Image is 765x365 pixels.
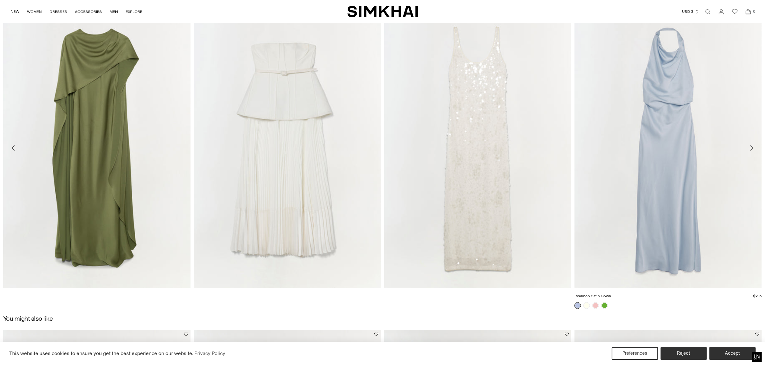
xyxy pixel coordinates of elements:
a: Privacy Policy (opens in a new tab) [193,349,226,358]
img: Bex Embellished Maxi Dress [384,8,572,288]
a: Go to the account page [715,5,728,18]
a: EXPLORE [126,4,142,19]
img: Prisca Dress [194,8,381,288]
button: Reject [661,347,707,360]
button: Add to Wishlist [184,332,188,336]
button: USD $ [682,4,699,19]
iframe: Sign Up via Text for Offers [5,341,65,360]
button: Preferences [612,347,658,360]
a: MEN [110,4,118,19]
a: Open cart modal [742,5,755,18]
button: Move to previous carousel slide [6,141,21,155]
a: Open search modal [701,5,714,18]
a: DRESSES [49,4,67,19]
span: This website uses cookies to ensure you get the best experience on our website. [9,350,193,356]
button: Add to Wishlist [565,332,569,336]
span: 0 [752,8,757,14]
a: WOMEN [27,4,42,19]
a: Reannon Satin Gown [574,294,611,298]
h2: You might also like [3,315,53,322]
a: Wishlist [728,5,741,18]
a: ACCESSORIES [75,4,102,19]
button: Accept [709,347,756,360]
a: SIMKHAI [347,5,418,18]
button: Move to next carousel slide [744,141,759,155]
button: Add to Wishlist [755,332,759,336]
button: Add to Wishlist [375,332,378,336]
img: Izel Satin Cape Gown [3,8,191,288]
a: NEW [11,4,19,19]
